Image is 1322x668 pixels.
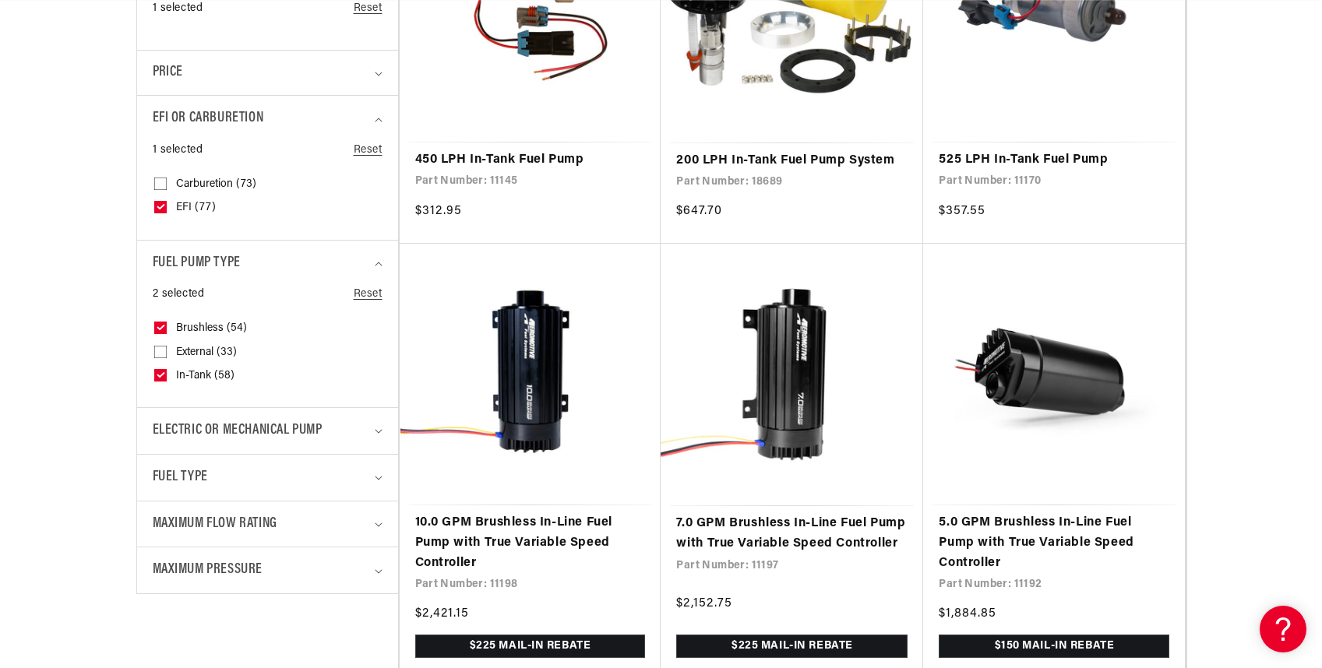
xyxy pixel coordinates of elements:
[153,62,183,83] span: Price
[354,142,382,159] a: Reset
[153,547,382,593] summary: Maximum Pressure (0 selected)
[176,322,247,336] span: Brushless (54)
[176,178,256,192] span: Carburetion (73)
[939,150,1169,171] a: 525 LPH In-Tank Fuel Pump
[153,408,382,454] summary: Electric or Mechanical Pump (0 selected)
[153,513,277,536] span: Maximum Flow Rating
[153,252,241,275] span: Fuel Pump Type
[415,513,646,573] a: 10.0 GPM Brushless In-Line Fuel Pump with True Variable Speed Controller
[176,346,237,360] span: External (33)
[153,51,382,95] summary: Price
[176,369,234,383] span: In-Tank (58)
[939,513,1169,573] a: 5.0 GPM Brushless In-Line Fuel Pump with True Variable Speed Controller
[153,107,264,130] span: EFI or Carburetion
[153,142,203,159] span: 1 selected
[153,559,263,582] span: Maximum Pressure
[153,466,208,489] span: Fuel Type
[153,420,323,442] span: Electric or Mechanical Pump
[176,201,216,215] span: EFI (77)
[415,150,646,171] a: 450 LPH In-Tank Fuel Pump
[676,514,908,554] a: 7.0 GPM Brushless In-Line Fuel Pump with True Variable Speed Controller
[153,241,382,287] summary: Fuel Pump Type (2 selected)
[354,286,382,303] a: Reset
[153,286,205,303] span: 2 selected
[153,455,382,501] summary: Fuel Type (0 selected)
[153,501,382,547] summary: Maximum Flow Rating (0 selected)
[676,151,908,171] a: 200 LPH In-Tank Fuel Pump System
[153,96,382,142] summary: EFI or Carburetion (1 selected)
